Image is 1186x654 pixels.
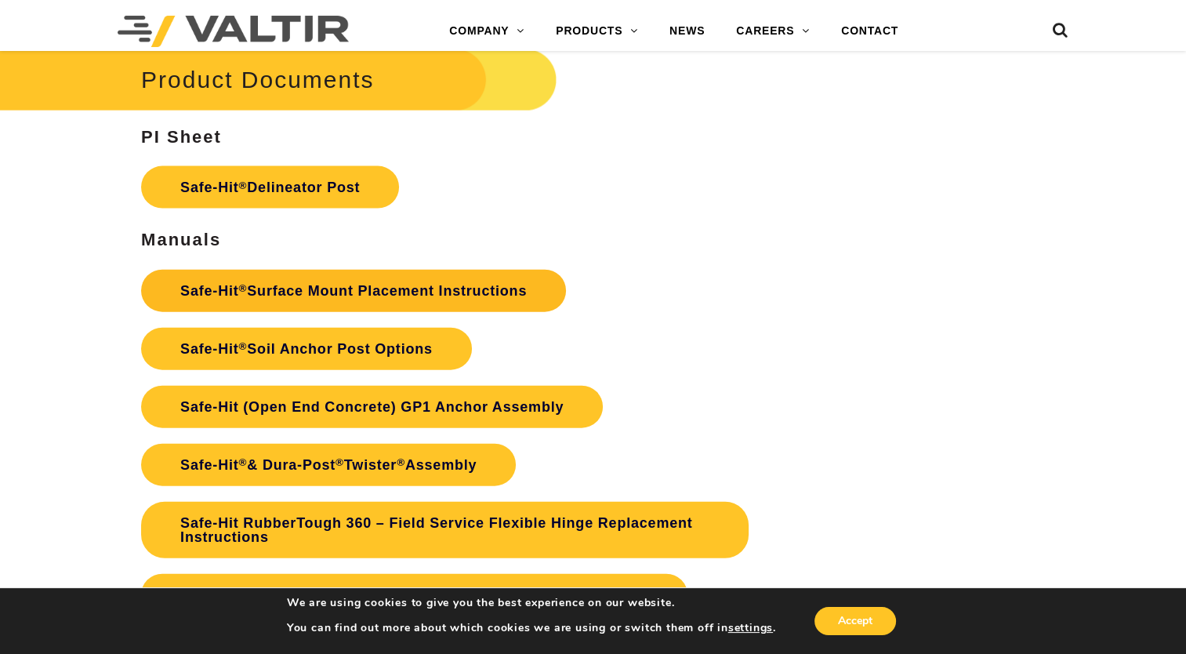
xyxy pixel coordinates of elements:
[141,574,687,616] a: Safe-Hit RubberTough 360 Soil Anchor – Placement Instructions
[397,456,405,468] sup: ®
[654,16,720,47] a: NEWS
[239,180,248,191] sup: ®
[287,621,776,635] p: You can find out more about which cookies we are using or switch them off in .
[239,282,248,294] sup: ®
[239,456,248,468] sup: ®
[825,16,914,47] a: CONTACT
[287,596,776,610] p: We are using cookies to give you the best experience on our website.
[141,386,603,428] a: Safe-Hit (Open End Concrete) GP1 Anchor Assembly
[239,340,248,352] sup: ®
[141,166,399,209] a: Safe-Hit®Delineator Post
[141,328,472,370] a: Safe-Hit®Soil Anchor Post Options
[814,607,896,635] button: Accept
[141,502,749,558] a: Safe-Hit RubberTough 360 – Field Service Flexible Hinge Replacement Instructions
[141,444,516,486] a: Safe-Hit®& Dura-Post®Twister®Assembly
[728,621,773,635] button: settings
[335,456,344,468] sup: ®
[141,127,222,147] strong: PI Sheet
[433,16,540,47] a: COMPANY
[141,270,566,312] a: Safe-Hit®Surface Mount Placement Instructions
[540,16,654,47] a: PRODUCTS
[141,230,221,249] strong: Manuals
[118,16,349,47] img: Valtir
[720,16,825,47] a: CAREERS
